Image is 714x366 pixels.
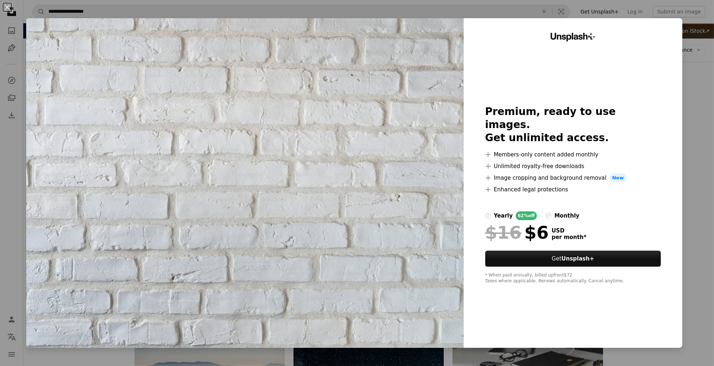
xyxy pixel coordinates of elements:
[485,105,661,144] h2: Premium, ready to use images. Get unlimited access.
[516,211,537,220] div: 62% off
[485,185,661,194] li: Enhanced legal protections
[485,150,661,159] li: Members-only content added monthly
[552,234,587,240] span: per month *
[485,251,661,267] button: GetUnsplash+
[485,213,491,219] input: yearly62%off
[546,213,551,219] input: monthly
[485,223,549,242] div: $6
[552,227,587,234] span: USD
[485,162,661,171] li: Unlimited royalty-free downloads
[485,223,522,242] span: $16
[485,272,661,284] div: * When paid annually, billed upfront $72 Taxes where applicable. Renews automatically. Cancel any...
[554,211,579,220] div: monthly
[562,255,594,262] strong: Unsplash+
[494,211,513,220] div: yearly
[485,174,661,182] li: Image cropping and background removal
[609,174,627,182] span: New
